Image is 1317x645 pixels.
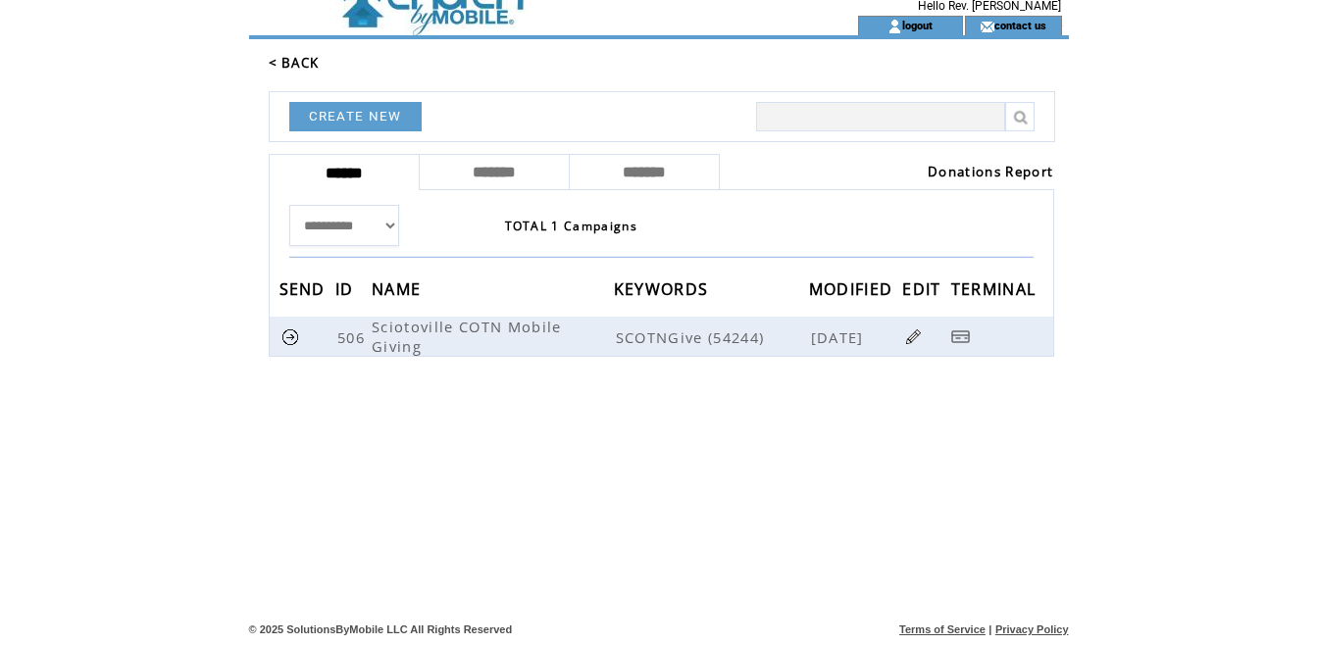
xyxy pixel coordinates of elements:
[980,19,994,34] img: contact_us_icon.gif
[269,54,320,72] a: < BACK
[335,273,359,310] span: ID
[809,282,898,294] a: MODIFIED
[988,623,991,635] span: |
[899,623,986,635] a: Terms of Service
[372,317,562,356] span: Sciotoville COTN Mobile Giving
[902,19,933,31] a: logout
[811,327,869,347] span: [DATE]
[289,102,422,131] a: CREATE NEW
[505,218,638,234] span: TOTAL 1 Campaigns
[335,282,359,294] a: ID
[337,327,370,347] span: 506
[249,623,513,635] span: © 2025 SolutionsByMobile LLC All Rights Reserved
[928,163,1053,180] a: Donations Report
[951,273,1041,310] span: TERMINAL
[995,623,1069,635] a: Privacy Policy
[902,273,945,310] span: EDIT
[279,273,330,310] span: SEND
[809,273,898,310] span: MODIFIED
[614,282,714,294] a: KEYWORDS
[372,273,426,310] span: NAME
[616,327,807,347] span: SCOTNGive (54244)
[994,19,1046,31] a: contact us
[887,19,902,34] img: account_icon.gif
[372,282,426,294] a: NAME
[614,273,714,310] span: KEYWORDS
